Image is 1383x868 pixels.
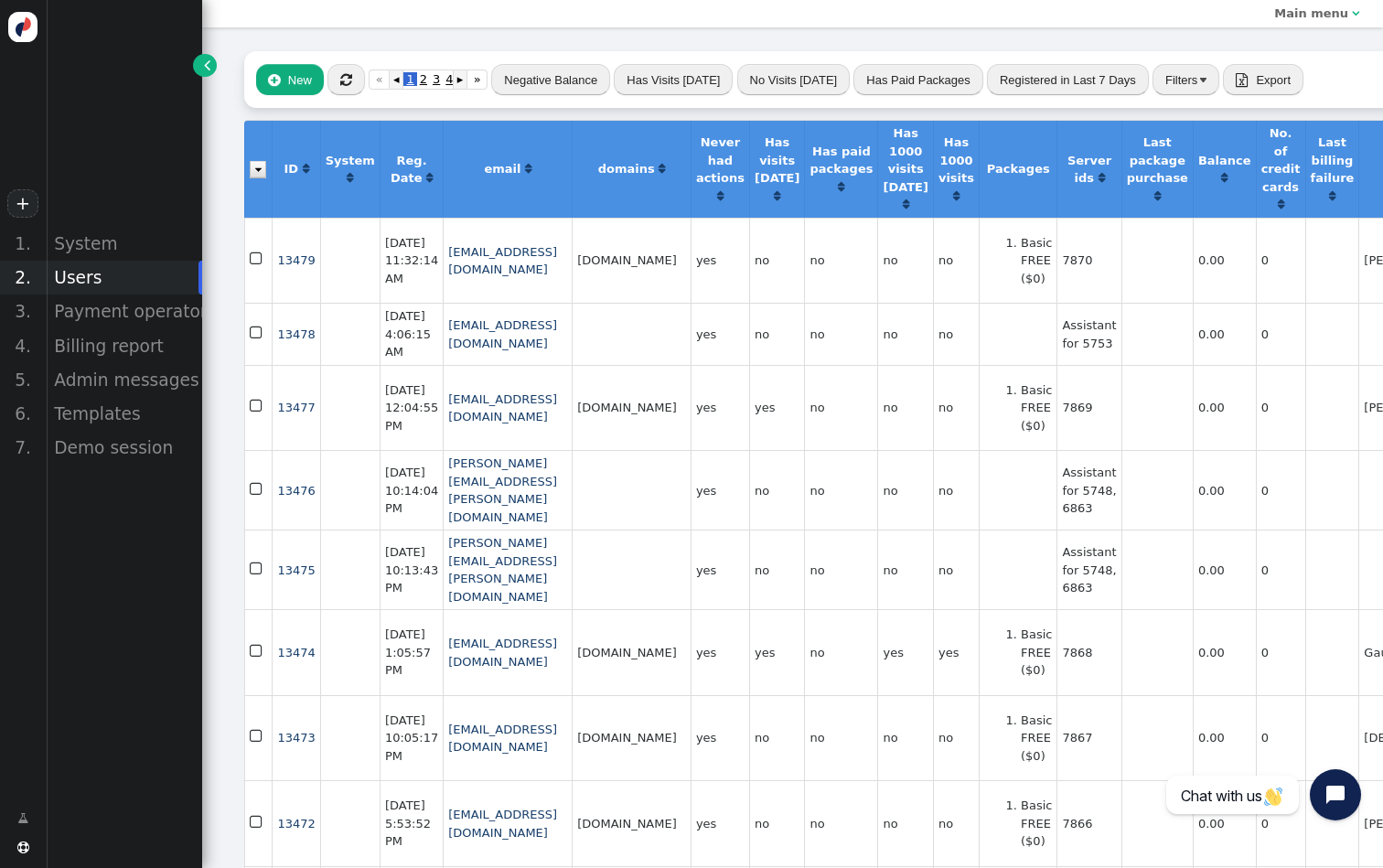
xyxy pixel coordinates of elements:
a: ▸ [453,70,466,90]
a:  [347,171,353,185]
td: 7869 [1056,365,1120,451]
span: Click to sort [1154,190,1161,202]
td: no [749,218,804,304]
div: Demo session [46,431,202,465]
span:  [250,478,265,501]
td: 0.00 [1193,780,1256,866]
span: 3 [430,72,443,86]
span: [DATE] 11:32:14 AM [385,236,438,285]
span: [DATE] 12:04:55 PM [385,383,438,433]
span:  [204,56,210,74]
td: 7866 [1056,780,1120,866]
b: Reg. Date [391,154,427,186]
td: [DOMAIN_NAME] [572,695,691,781]
td: no [804,780,877,866]
td: 7868 [1056,609,1120,695]
td: no [804,450,877,530]
img: trigger_black.png [1200,78,1206,82]
td: yes [933,609,979,695]
span: Click to sort [659,163,665,175]
b: Server ids [1067,154,1111,186]
td: yes [691,609,749,695]
td: 7867 [1056,695,1120,781]
td: 0.00 [1193,365,1256,451]
b: Last package purchase [1127,135,1188,185]
span: Click to sort [774,190,780,202]
td: no [804,695,877,781]
div: Billing report [46,329,202,363]
a:  [659,162,665,176]
b: domains [598,162,655,176]
a: [EMAIL_ADDRESS][DOMAIN_NAME] [448,245,557,277]
a: 13476 [277,484,315,498]
span:  [250,248,265,271]
td: no [877,450,932,530]
button:  Export [1223,64,1303,95]
td: no [933,780,979,866]
td: no [877,530,932,609]
td: yes [691,303,749,365]
b: Has 1000 visits [938,135,974,185]
td: 0.00 [1193,530,1256,609]
span:  [250,395,265,418]
b: ID [284,162,298,176]
span: 13478 [277,327,315,341]
td: no [877,695,932,781]
span: [DATE] 10:13:43 PM [385,545,438,595]
a:  [193,54,216,77]
a:  [774,189,780,203]
td: 0.00 [1193,450,1256,530]
span: 4 [443,72,456,86]
td: no [804,609,877,695]
a:  [426,171,433,185]
td: [DOMAIN_NAME] [572,218,691,304]
a:  [838,180,844,194]
a: 13477 [277,401,315,414]
button: Negative Balance [491,64,610,95]
span: 13479 [277,253,315,267]
a:  [303,162,309,176]
td: 0.00 [1193,218,1256,304]
td: [DOMAIN_NAME] [572,780,691,866]
td: yes [691,530,749,609]
td: 0 [1256,530,1305,609]
td: no [877,303,932,365]
span:  [250,640,265,663]
td: yes [691,695,749,781]
span: Click to sort [1099,172,1105,184]
td: no [877,365,932,451]
a: « [369,70,390,90]
td: 0.00 [1193,695,1256,781]
td: no [933,450,979,530]
b: Never had actions [696,135,745,185]
td: no [804,530,877,609]
td: no [804,365,877,451]
div: Admin messages [46,363,202,397]
a:  [525,162,531,176]
span: 13474 [277,646,315,659]
span: Export [1256,73,1291,87]
td: 0.00 [1193,609,1256,695]
td: no [749,780,804,866]
td: yes [691,780,749,866]
span:  [268,73,280,87]
td: no [804,218,877,304]
a: 13473 [277,731,315,745]
td: no [749,530,804,609]
span: Click to sort [1278,198,1284,210]
span: [DATE] 10:05:17 PM [385,713,438,763]
td: yes [877,609,932,695]
td: 0 [1256,303,1305,365]
span: 13472 [277,817,315,830]
a: [PERSON_NAME][EMAIL_ADDRESS][PERSON_NAME][DOMAIN_NAME] [448,456,557,524]
td: no [933,365,979,451]
td: no [933,303,979,365]
b: No. of credit cards [1261,126,1301,194]
a: [EMAIL_ADDRESS][DOMAIN_NAME] [448,392,557,424]
span:  [1236,73,1248,87]
td: 0 [1256,609,1305,695]
a:  [1099,171,1105,185]
div: Templates [46,397,202,431]
li: Basic FREE ($0) [1021,381,1052,435]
